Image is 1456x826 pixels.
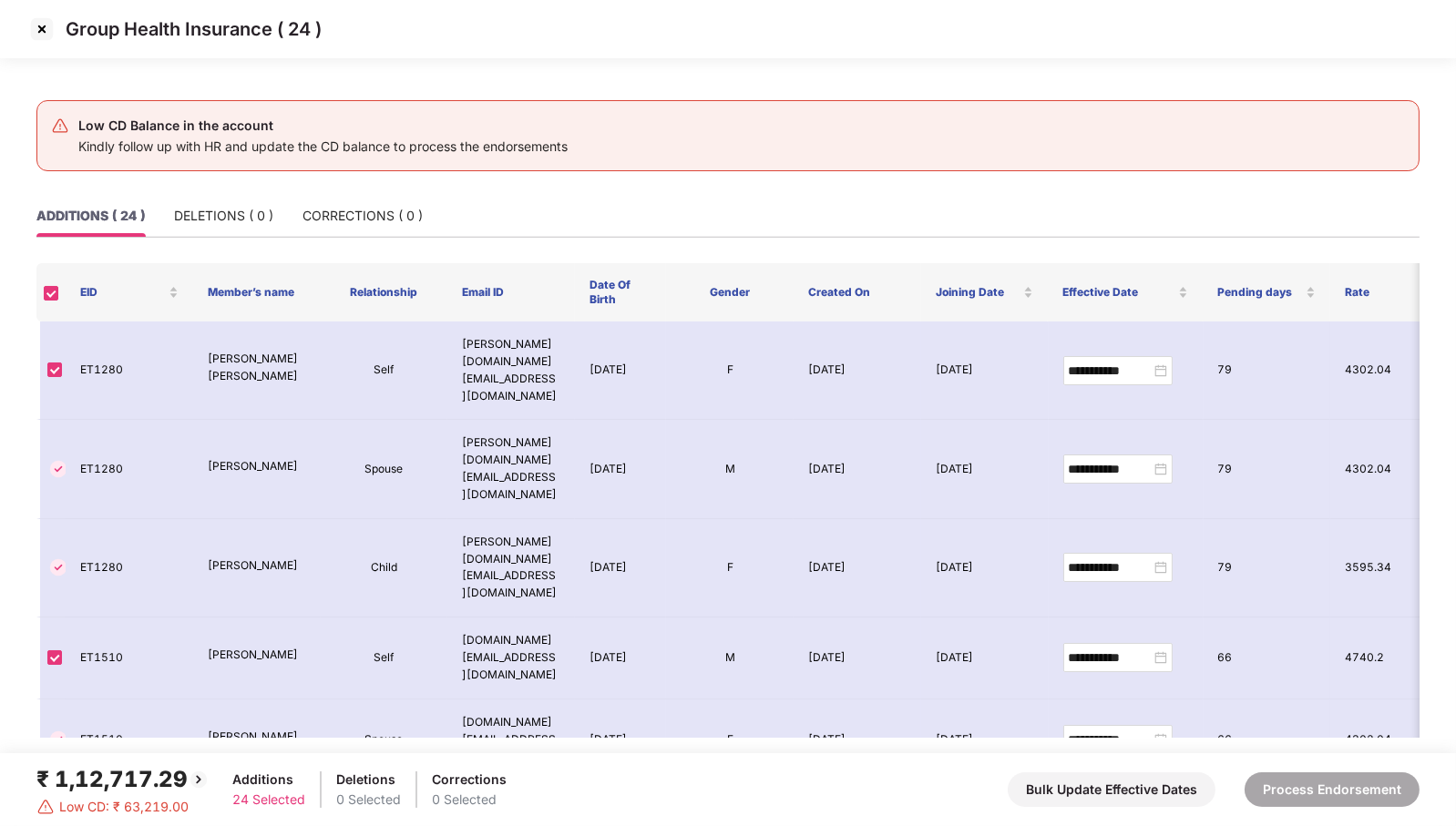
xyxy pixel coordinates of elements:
td: [DATE] [794,321,921,420]
p: [PERSON_NAME] [PERSON_NAME] [208,351,306,385]
td: Self [321,321,448,420]
td: [DATE] [575,519,666,617]
td: 79 [1204,321,1331,420]
th: Joining Date [921,263,1049,321]
th: Email ID [447,263,575,321]
td: [DATE] [921,519,1049,617]
td: [DATE] [921,699,1049,781]
td: M [666,617,794,699]
img: svg+xml;base64,PHN2ZyBpZD0iRGFuZ2VyLTMyeDMyIiB4bWxucz0iaHR0cDovL3d3dy53My5vcmcvMjAwMC9zdmciIHdpZH... [36,798,55,816]
div: Kindly follow up with HR and update the CD balance to process the endorsements [78,137,568,157]
td: F [666,321,794,420]
td: [DATE] [575,420,666,518]
img: svg+xml;base64,PHN2ZyB4bWxucz0iaHR0cDovL3d3dy53My5vcmcvMjAwMC9zdmciIHdpZHRoPSIyNCIgaGVpZ2h0PSIyNC... [51,117,69,135]
td: [DATE] [921,420,1049,518]
td: [DATE] [921,617,1049,699]
button: Process Endorsement [1245,772,1420,807]
th: Effective Date [1048,263,1203,321]
th: Gender [666,263,794,321]
td: [PERSON_NAME][DOMAIN_NAME][EMAIL_ADDRESS][DOMAIN_NAME] [447,420,575,518]
td: [DATE] [575,699,666,781]
span: Pending days [1217,285,1302,300]
th: Relationship [321,263,448,321]
td: [PERSON_NAME][DOMAIN_NAME][EMAIL_ADDRESS][DOMAIN_NAME] [447,519,575,617]
div: 0 Selected [336,790,401,810]
td: [PERSON_NAME][DOMAIN_NAME][EMAIL_ADDRESS][DOMAIN_NAME] [447,321,575,420]
p: [PERSON_NAME] [208,458,306,475]
td: [DATE] [794,420,921,518]
th: Created On [794,263,921,321]
span: Effective Date [1062,285,1174,300]
div: ADDITIONS ( 24 ) [36,206,145,226]
td: Self [321,617,448,699]
td: [DOMAIN_NAME][EMAIL_ADDRESS][DOMAIN_NAME] [447,699,575,781]
p: [PERSON_NAME] [208,729,306,746]
td: 79 [1204,420,1331,518]
div: 0 Selected [432,790,507,810]
td: [DOMAIN_NAME][EMAIL_ADDRESS][DOMAIN_NAME] [447,617,575,699]
td: ET1280 [66,519,193,617]
div: ₹ 1,12,717.29 [36,762,210,797]
span: Low CD: ₹ 63,219.00 [59,797,189,817]
td: F [666,519,794,617]
td: ET1280 [66,420,193,518]
td: 79 [1204,519,1331,617]
div: 24 Selected [232,790,305,810]
img: svg+xml;base64,PHN2ZyBpZD0iVGljay0zMngzMiIgeG1sbnM9Imh0dHA6Ly93d3cudzMub3JnLzIwMDAvc3ZnIiB3aWR0aD... [47,556,69,578]
td: 66 [1204,617,1331,699]
p: [PERSON_NAME] [208,647,306,664]
th: Member’s name [193,263,321,321]
td: [DATE] [794,519,921,617]
td: ET1510 [66,699,193,781]
td: Spouse [321,699,448,781]
img: svg+xml;base64,PHN2ZyBpZD0iQ3Jvc3MtMzJ4MzIiIHhtbG5zPSJodHRwOi8vd3d3LnczLm9yZy8yMDAwL3N2ZyIgd2lkdG... [27,15,56,44]
td: F [666,699,794,781]
th: EID [66,263,193,321]
img: svg+xml;base64,PHN2ZyBpZD0iQmFjay0yMHgyMCIgeG1sbnM9Imh0dHA6Ly93d3cudzMub3JnLzIwMDAvc3ZnIiB3aWR0aD... [188,769,210,790]
td: 66 [1204,699,1331,781]
td: ET1280 [66,321,193,420]
p: Group Health Insurance ( 24 ) [66,18,322,40]
img: svg+xml;base64,PHN2ZyBpZD0iVGljay0zMngzMiIgeG1sbnM9Imh0dHA6Ly93d3cudzMub3JnLzIwMDAvc3ZnIiB3aWR0aD... [47,729,69,750]
div: Low CD Balance in the account [78,115,568,137]
button: Bulk Update Effective Dates [1008,772,1215,807]
img: svg+xml;base64,PHN2ZyBpZD0iVGljay0zMngzMiIgeG1sbnM9Imh0dHA6Ly93d3cudzMub3JnLzIwMDAvc3ZnIiB3aWR0aD... [47,458,69,480]
td: [DATE] [575,617,666,699]
td: M [666,420,794,518]
td: [DATE] [921,321,1049,420]
td: [DATE] [794,699,921,781]
span: Joining Date [936,285,1020,300]
th: Date Of Birth [575,263,666,321]
td: [DATE] [575,321,666,420]
th: Pending days [1203,263,1330,321]
div: CORRECTIONS ( 0 ) [302,206,423,226]
div: Additions [232,770,305,790]
div: Deletions [336,770,401,790]
span: EID [80,285,165,300]
div: Corrections [432,770,507,790]
div: DELETIONS ( 0 ) [174,206,273,226]
td: Child [321,519,448,617]
p: [PERSON_NAME] [208,557,306,575]
td: ET1510 [66,617,193,699]
td: Spouse [321,420,448,518]
td: [DATE] [794,617,921,699]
